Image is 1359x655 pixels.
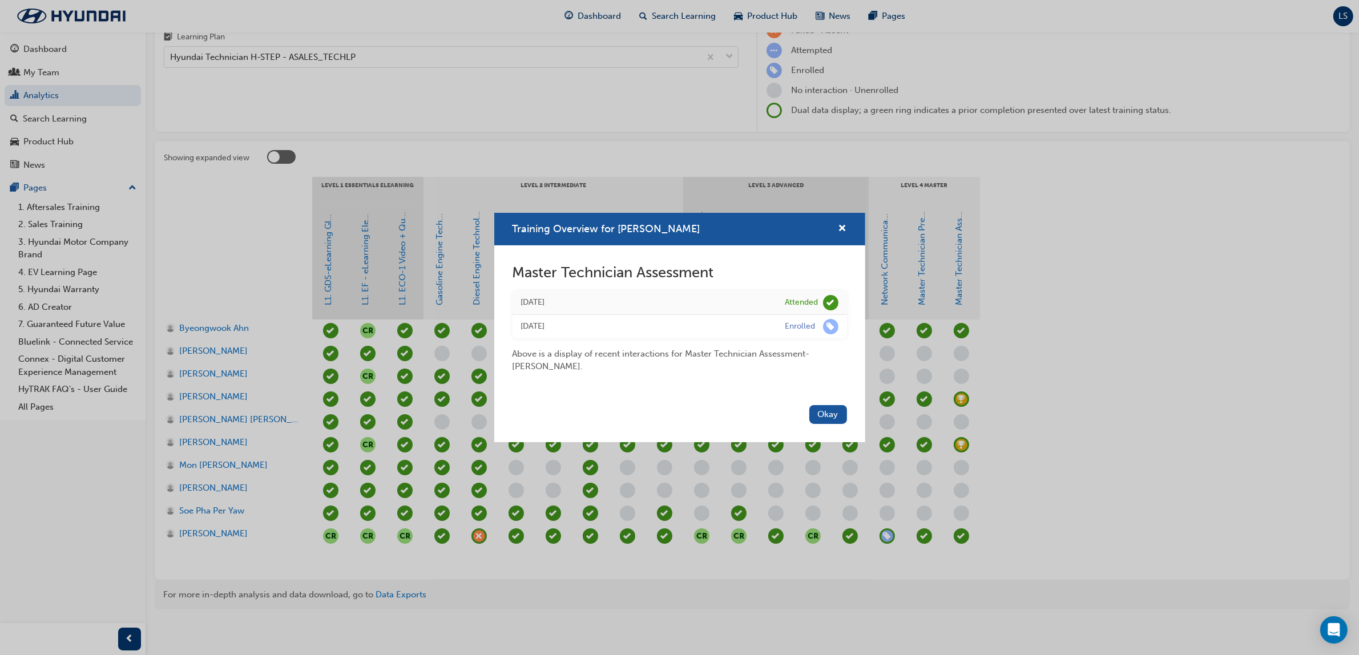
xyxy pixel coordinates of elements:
[513,264,847,282] h2: Master Technician Assessment
[823,295,838,310] span: learningRecordVerb_ATTEND-icon
[838,224,847,234] span: cross-icon
[838,222,847,236] button: cross-icon
[1320,616,1348,644] div: Open Intercom Messenger
[785,297,818,308] div: Attended
[823,319,838,334] span: learningRecordVerb_ENROLL-icon
[513,223,700,235] span: Training Overview for [PERSON_NAME]
[494,213,865,442] div: Training Overview for Taehoon Jung
[521,296,768,309] div: Wed Jun 04 2025 08:30:00 GMT+1000 (Australian Eastern Standard Time)
[809,405,847,424] button: Okay
[785,321,816,332] div: Enrolled
[521,320,768,333] div: Wed Apr 30 2025 10:42:40 GMT+1000 (Australian Eastern Standard Time)
[513,338,847,373] div: Above is a display of recent interactions for Master Technician Assessment - [PERSON_NAME] .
